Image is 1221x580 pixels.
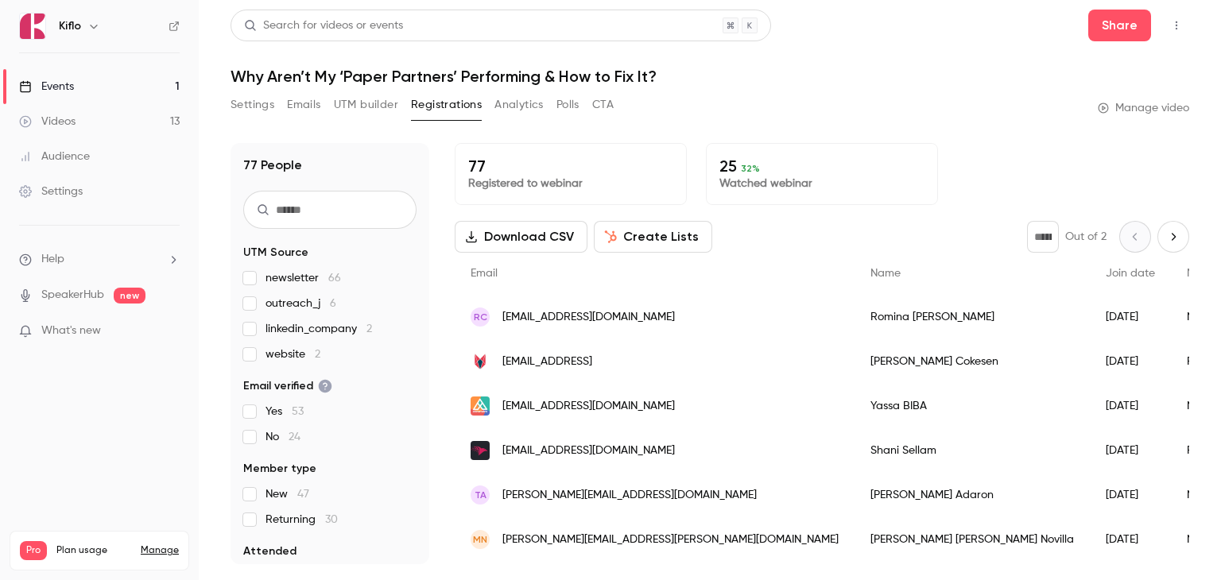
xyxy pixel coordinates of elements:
[455,221,587,253] button: Download CSV
[468,157,673,176] p: 77
[141,544,179,557] a: Manage
[243,378,332,394] span: Email verified
[502,309,675,326] span: [EMAIL_ADDRESS][DOMAIN_NAME]
[502,398,675,415] span: [EMAIL_ADDRESS][DOMAIN_NAME]
[231,92,274,118] button: Settings
[719,157,924,176] p: 25
[19,114,76,130] div: Videos
[855,339,1090,384] div: [PERSON_NAME] Cokesen
[20,541,47,560] span: Pro
[41,323,101,339] span: What's new
[594,221,712,253] button: Create Lists
[1098,100,1189,116] a: Manage video
[502,487,757,504] span: [PERSON_NAME][EMAIL_ADDRESS][DOMAIN_NAME]
[1090,428,1171,473] div: [DATE]
[473,532,487,547] span: MN
[19,184,83,199] div: Settings
[266,321,372,337] span: linkedin_company
[244,17,403,34] div: Search for videos or events
[41,287,104,304] a: SpeakerHub
[266,404,304,420] span: Yes
[855,384,1090,428] div: Yassa BIBA
[502,354,592,370] span: [EMAIL_ADDRESS]
[1157,221,1189,253] button: Next page
[243,543,297,559] span: Attended
[231,67,1189,86] h1: Why Aren’t My ‘Paper Partners’ Performing & How to Fix It?
[1088,10,1151,41] button: Share
[411,92,482,118] button: Registrations
[328,273,341,284] span: 66
[502,443,675,459] span: [EMAIL_ADDRESS][DOMAIN_NAME]
[325,514,338,525] span: 30
[471,441,490,460] img: ravendb.net
[471,396,490,416] img: arenametrix.com
[475,488,486,502] span: TA
[161,324,180,338] iframe: Noticeable Trigger
[56,544,131,557] span: Plan usage
[266,486,309,502] span: New
[19,79,74,95] div: Events
[592,92,614,118] button: CTA
[266,270,341,286] span: newsletter
[719,176,924,191] p: Watched webinar
[20,14,45,39] img: Kiflo
[1090,517,1171,562] div: [DATE]
[502,532,839,548] span: [PERSON_NAME][EMAIL_ADDRESS][PERSON_NAME][DOMAIN_NAME]
[1106,268,1155,279] span: Join date
[741,163,760,174] span: 32 %
[1090,384,1171,428] div: [DATE]
[471,268,498,279] span: Email
[315,349,320,360] span: 2
[855,295,1090,339] div: Romina [PERSON_NAME]
[41,251,64,268] span: Help
[1090,295,1171,339] div: [DATE]
[292,406,304,417] span: 53
[334,92,398,118] button: UTM builder
[855,517,1090,562] div: [PERSON_NAME] [PERSON_NAME] Novilla
[1090,473,1171,517] div: [DATE]
[243,156,302,175] h1: 77 People
[1065,229,1107,245] p: Out of 2
[266,296,336,311] span: outreach_j
[19,251,180,268] li: help-dropdown-opener
[870,268,901,279] span: Name
[1090,339,1171,384] div: [DATE]
[366,323,372,334] span: 2
[266,346,320,362] span: website
[468,176,673,191] p: Registered to webinar
[19,149,90,164] div: Audience
[474,310,487,324] span: RC
[471,352,490,371] img: autofox.ai
[287,92,320,118] button: Emails
[266,429,300,445] span: No
[243,461,316,477] span: Member type
[330,298,336,309] span: 6
[494,92,544,118] button: Analytics
[59,18,81,34] h6: Kiflo
[855,428,1090,473] div: Shani Sellam
[114,288,145,304] span: new
[297,489,309,500] span: 47
[243,245,308,261] span: UTM Source
[556,92,579,118] button: Polls
[266,512,338,528] span: Returning
[855,473,1090,517] div: [PERSON_NAME] Adaron
[289,431,300,443] span: 24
